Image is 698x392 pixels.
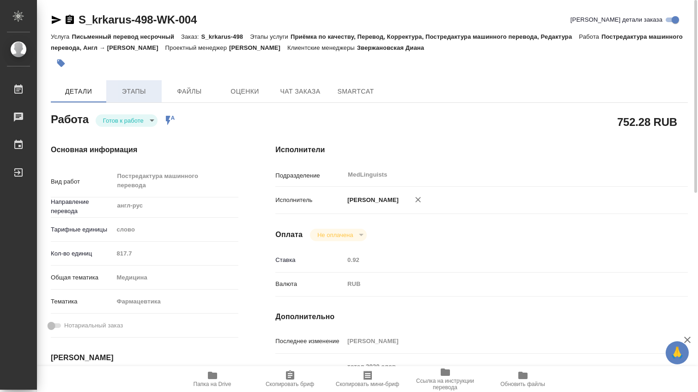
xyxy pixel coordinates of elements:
[64,321,123,330] span: Нотариальный заказ
[336,381,399,387] span: Скопировать мини-бриф
[51,110,89,127] h2: Работа
[275,196,344,205] p: Исполнитель
[174,366,251,392] button: Папка на Drive
[266,381,314,387] span: Скопировать бриф
[666,341,689,364] button: 🙏
[344,334,653,348] input: Пустое поле
[113,270,238,285] div: Медицина
[165,44,229,51] p: Проектный менеджер
[51,297,113,306] p: Тематика
[291,33,579,40] p: Приёмка по качеству, Перевод, Корректура, Постредактура машинного перевода, Редактура
[51,249,113,258] p: Кол-во единиц
[113,222,238,238] div: слово
[669,343,685,362] span: 🙏
[407,366,484,392] button: Ссылка на инструкции перевода
[287,44,357,51] p: Клиентские менеджеры
[344,276,653,292] div: RUB
[51,352,238,363] h4: [PERSON_NAME]
[275,337,344,346] p: Последнее изменение
[51,225,113,234] p: Тарифные единицы
[275,279,344,289] p: Валюта
[310,229,367,241] div: Готов к работе
[579,33,601,40] p: Работа
[113,247,238,260] input: Пустое поле
[275,171,344,180] p: Подразделение
[500,381,545,387] span: Обновить файлы
[51,14,62,25] button: Скопировать ссылку для ЯМессенджера
[51,197,113,216] p: Направление перевода
[408,190,428,210] button: Удалить исполнителя
[275,255,344,265] p: Ставка
[344,253,653,267] input: Пустое поле
[229,44,287,51] p: [PERSON_NAME]
[357,44,431,51] p: Звержановская Диана
[251,366,329,392] button: Скопировать бриф
[51,273,113,282] p: Общая тематика
[64,14,75,25] button: Скопировать ссылку
[344,359,653,384] textarea: тотал 3920 слов КРКА Зилаксера® (Арипипразол), таблетки, 5 мг, 10 мг, 15 мг, 30 мг (ЕАЭС)
[275,311,688,322] h4: Дополнительно
[112,86,156,97] span: Этапы
[329,366,407,392] button: Скопировать мини-бриф
[51,53,71,73] button: Добавить тэг
[571,15,662,24] span: [PERSON_NAME] детали заказа
[181,33,201,40] p: Заказ:
[223,86,267,97] span: Оценки
[278,86,322,97] span: Чат заказа
[315,231,356,239] button: Не оплачена
[51,33,72,40] p: Услуга
[617,114,677,130] h2: 752.28 RUB
[194,381,231,387] span: Папка на Drive
[250,33,291,40] p: Этапы услуги
[72,33,181,40] p: Письменный перевод несрочный
[96,114,158,127] div: Готов к работе
[344,196,399,205] p: [PERSON_NAME]
[484,366,562,392] button: Обновить файлы
[79,13,197,26] a: S_krkarus-498-WK-004
[334,86,378,97] span: SmartCat
[100,117,146,125] button: Готов к работе
[56,86,101,97] span: Детали
[51,144,238,155] h4: Основная информация
[412,378,479,391] span: Ссылка на инструкции перевода
[167,86,212,97] span: Файлы
[113,294,238,309] div: Фармацевтика
[275,144,688,155] h4: Исполнители
[275,229,303,240] h4: Оплата
[201,33,250,40] p: S_krkarus-498
[51,177,113,186] p: Вид работ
